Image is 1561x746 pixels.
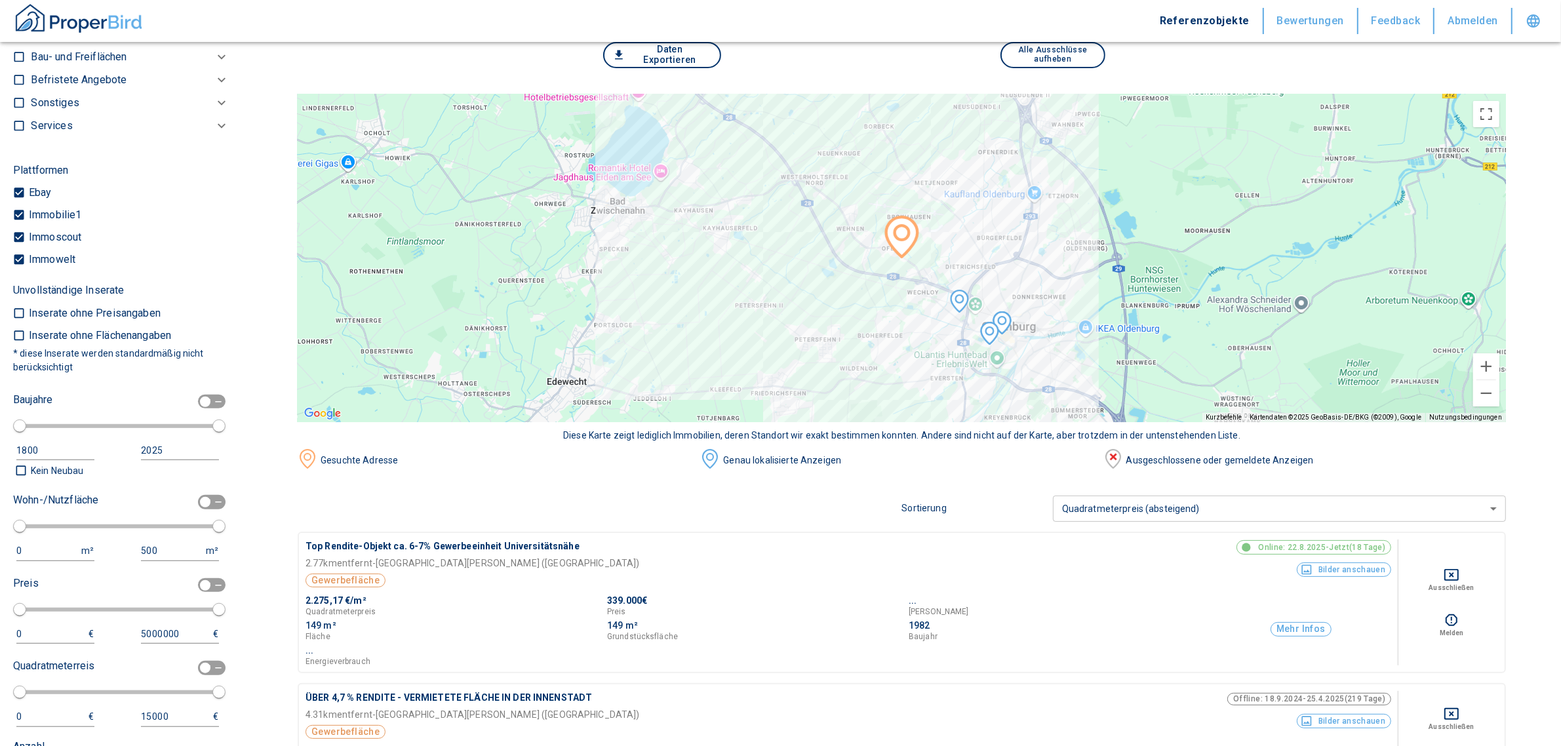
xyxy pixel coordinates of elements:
button: Abmelden [1434,8,1512,34]
div: Diese Karte zeigt lediglich Immobilien, deren Standort wir exakt bestimmen konnten. Andere sind n... [298,429,1506,442]
button: Verkleinern [1473,380,1499,406]
p: Kein Neubau [28,463,83,478]
p: 149 m² [607,619,638,633]
div: Bau- und Freiflächen [31,46,229,69]
p: 2.275,17 €/m² [306,594,366,608]
button: Deselect for this search [1405,567,1498,583]
button: Bewertungen [1264,8,1358,34]
img: Google [301,405,344,422]
img: image [1103,449,1123,469]
p: [GEOGRAPHIC_DATA][PERSON_NAME] ([GEOGRAPHIC_DATA]) [376,708,640,722]
img: ProperBird Logo and Home Button [13,2,144,35]
div: Services [31,115,229,138]
p: Ausschließen [1429,722,1474,732]
a: Nutzungsbedingungen (wird in neuem Tab geöffnet) [1429,414,1502,421]
p: 1982 [909,619,930,633]
p: 339.000€ [607,594,647,608]
button: Kurzbefehle [1206,413,1242,422]
p: [PERSON_NAME] [909,608,968,616]
p: Inserate ohne Flächenangaben [26,330,171,341]
p: 149 m² [306,619,336,633]
div: Sonstiges [31,92,229,115]
p: Quadratmeterpreis [306,608,376,616]
p: Preis [607,608,626,616]
button: Mehr Infos [1271,622,1332,637]
p: Preis [13,576,39,591]
p: * diese Inserate werden standardmäßig nicht berücksichtigt [13,347,223,374]
button: ProperBird Logo and Home Button [13,2,144,40]
p: Top Rendite-Objekt ca. 6-7% Gewerbeeinheit Universitätsnähe [306,540,939,553]
button: Bilder anschauen [1297,562,1392,577]
p: Sortierung [902,501,1053,515]
p: 4.31 km entfernt - [306,708,376,722]
div: Quadratmeterpreis (absteigend) [1053,491,1506,526]
p: Bau- und Freiflächen [31,49,127,65]
div: Gesuchte Adresse [317,454,700,467]
p: Energieverbrauch [306,658,370,665]
img: image [298,449,317,469]
p: ... [306,644,313,658]
p: Services [31,118,72,134]
p: 2.77 km entfernt - [306,557,376,570]
p: Quadratmeterreis [13,658,94,674]
p: Baujahre [13,392,52,408]
div: Ausgeschlossene oder gemeldete Anzeigen [1123,454,1506,467]
button: Referenzobjekte [1147,8,1264,34]
p: Melden [1440,628,1464,638]
button: report this listing [1405,612,1498,628]
span: Kartendaten ©2025 GeoBasis-DE/BKG (©2009), Google [1250,414,1421,421]
button: Bilder anschauen [1297,714,1392,728]
button: Alle Ausschlüsse aufheben [1000,42,1105,68]
p: Plattformen [13,163,69,178]
p: ... [909,594,917,608]
p: Sonstiges [31,95,79,111]
button: Vollbildansicht ein/aus [1473,101,1499,127]
p: Immowelt [26,254,75,265]
p: Unvollständige Inserate [13,283,124,298]
button: Vergrößern [1473,353,1499,380]
a: Dieses Gebiet in Google Maps öffnen (in neuem Fenster) [301,405,344,422]
p: Befristete Angebote [31,72,127,88]
p: Ausschließen [1429,583,1474,593]
button: Feedback [1358,8,1435,34]
p: Immobilie1 [26,210,82,220]
button: Deselect for this search [1405,706,1498,722]
p: Baujahr [909,633,938,640]
p: [GEOGRAPHIC_DATA][PERSON_NAME] ([GEOGRAPHIC_DATA]) [376,557,640,570]
p: Inserate ohne Preisangaben [26,308,161,319]
div: Befristete Angebote [31,69,229,92]
button: Daten Exportieren [603,42,721,68]
p: Grundstücksfläche [607,633,678,640]
div: Genau lokalisierte Anzeigen [720,454,1103,467]
p: Wohn-/Nutzfläche [13,492,98,508]
p: ÜBER 4,7 % RENDITE - VERMIETETE FLÄCHE IN DER INNENSTADT [306,691,939,705]
img: image [700,449,720,469]
p: Fläche [306,633,330,640]
p: Immoscout [26,232,81,243]
p: Ebay [26,187,52,198]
